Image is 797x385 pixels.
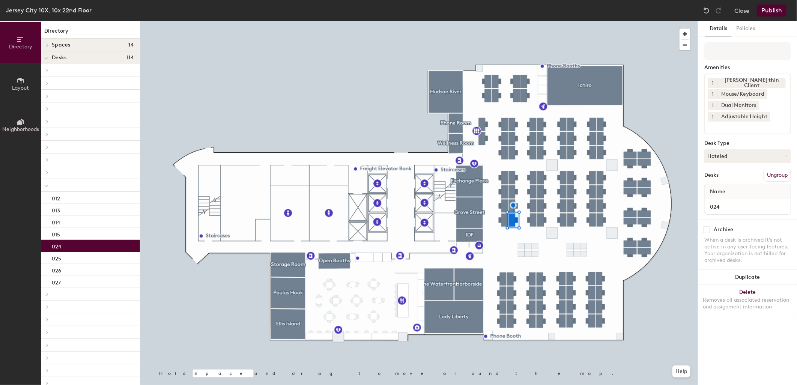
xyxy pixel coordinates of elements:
[52,265,61,274] p: 026
[708,78,718,88] button: 1
[126,55,134,61] span: 114
[764,169,791,182] button: Ungroup
[672,365,690,377] button: Help
[718,101,759,110] div: Dual Monitors
[712,113,714,121] span: 1
[52,205,60,214] p: 013
[704,65,791,71] div: Amenities
[712,79,714,87] span: 1
[712,102,714,110] span: 1
[2,126,39,132] span: Neighborhoods
[704,140,791,146] div: Desk Type
[52,217,60,226] p: 014
[708,101,718,110] button: 1
[708,112,718,122] button: 1
[128,42,134,48] span: 14
[698,285,797,318] button: DeleteRemoves all associated reservation and assignment information
[6,6,92,15] div: Jersey City 10X, 10x 22nd Floor
[718,112,770,122] div: Adjustable Height
[712,90,714,98] span: 1
[715,7,722,14] img: Redo
[732,21,759,36] button: Policies
[706,202,789,212] input: Unnamed desk
[704,172,719,178] div: Desks
[704,237,791,264] div: When a desk is archived it's not active in any user-facing features. Your organization is not bil...
[52,229,60,238] p: 015
[52,277,61,286] p: 027
[718,78,786,88] div: [PERSON_NAME] thin Client
[52,42,71,48] span: Spaces
[757,5,786,17] button: Publish
[704,149,791,163] button: Hoteled
[41,27,140,39] h1: Directory
[698,270,797,285] button: Duplicate
[703,7,710,14] img: Undo
[703,297,792,310] div: Removes all associated reservation and assignment information
[714,227,733,233] div: Archive
[52,55,66,61] span: Desks
[9,44,32,50] span: Directory
[734,5,749,17] button: Close
[706,185,729,199] span: Name
[705,21,732,36] button: Details
[52,241,61,250] p: 024
[52,193,60,202] p: 012
[12,85,29,91] span: Layout
[708,89,718,99] button: 1
[52,253,61,262] p: 025
[718,89,767,99] div: Mouse/Keyboard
